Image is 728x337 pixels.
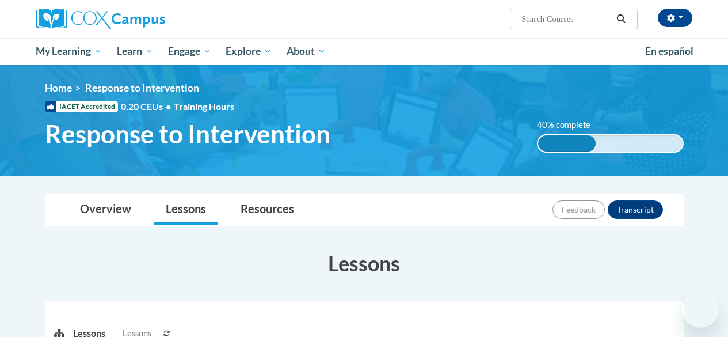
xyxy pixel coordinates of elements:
span: Explore [226,44,272,58]
button: Account Settings [658,9,692,27]
button: Search [612,12,630,26]
input: Search Courses [520,12,612,26]
div: Main menu [28,38,701,65]
a: Explore [218,38,279,65]
span: My Learning [36,44,102,58]
h3: Lessons [45,249,684,278]
button: Transcript [608,200,663,219]
span: Engage [168,44,211,58]
span: Response to Intervention [85,82,199,94]
a: Engage [161,38,219,65]
span: Response to Intervention [45,119,330,149]
span: En español [645,45,693,57]
span: About [287,44,326,58]
a: My Learning [29,38,110,65]
a: Resources [229,195,306,225]
span: 0.20 CEUs [121,100,174,113]
span: Learn [117,44,153,58]
span: Training Hours [174,101,234,112]
a: En español [638,39,701,63]
iframe: Button to launch messaging window [682,291,719,328]
a: Home [45,82,72,94]
a: About [279,38,333,65]
div: 40% complete [538,135,596,152]
a: Overview [68,195,143,225]
button: Feedback [552,200,605,219]
span: • [166,101,171,112]
img: Cox Campus [36,9,165,29]
span: IACET Accredited [45,101,118,112]
a: Learn [109,38,161,65]
a: Lessons [154,195,218,225]
label: 40% complete [537,119,603,131]
a: Cox Campus [36,9,243,29]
